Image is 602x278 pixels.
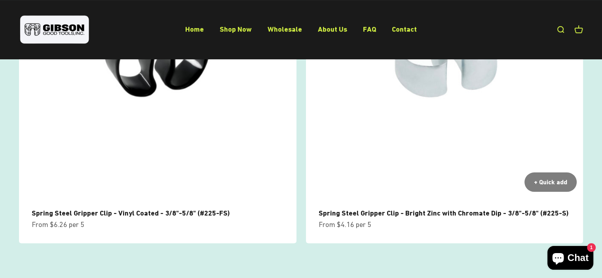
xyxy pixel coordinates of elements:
sale-price: From $6.26 per 5 [32,219,84,231]
inbox-online-store-chat: Shopify online store chat [545,246,596,272]
a: Contact [392,25,417,33]
a: Wholesale [268,25,302,33]
a: Home [185,25,204,33]
a: Shop Now [220,25,252,33]
div: + Quick add [534,177,567,187]
a: About Us [318,25,347,33]
button: + Quick add [524,172,577,192]
a: Spring Steel Gripper Clip - Bright Zinc with Chromate Dip - 3/8"-5/8" (#225-S) [319,209,568,217]
a: FAQ [363,25,376,33]
sale-price: From $4.16 per 5 [319,219,371,231]
a: Spring Steel Gripper Clip - Vinyl Coated - 3/8"-5/8" (#225-FS) [32,209,230,217]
